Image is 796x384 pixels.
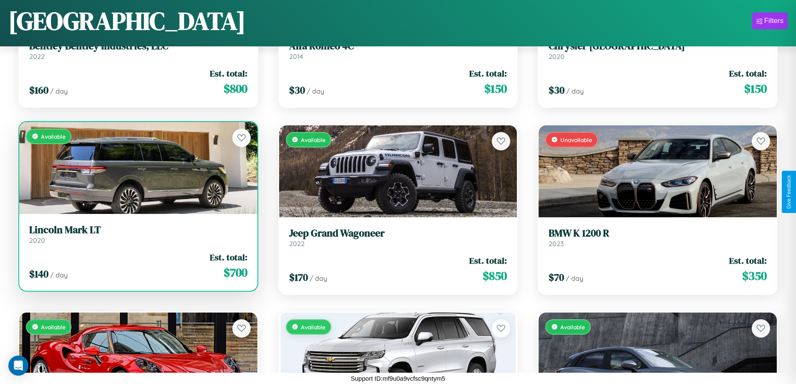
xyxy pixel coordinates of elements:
[210,67,247,79] span: Est. total:
[29,236,45,244] span: 2020
[301,136,326,143] span: Available
[8,356,28,376] div: Open Intercom Messenger
[549,40,767,52] h3: Chrysler [GEOGRAPHIC_DATA]
[224,80,247,97] span: $ 800
[29,224,247,244] a: Lincoln Mark LT2020
[289,270,308,284] span: $ 170
[483,267,507,284] span: $ 850
[786,175,792,209] div: Give Feedback
[8,4,246,38] h1: [GEOGRAPHIC_DATA]
[549,227,767,248] a: BMW K 1200 R2023
[29,267,48,281] span: $ 140
[752,13,788,29] button: Filters
[764,17,783,25] div: Filters
[549,52,565,61] span: 2020
[301,323,326,331] span: Available
[469,67,507,79] span: Est. total:
[549,227,767,239] h3: BMW K 1200 R
[549,239,564,248] span: 2023
[560,323,585,331] span: Available
[566,87,584,95] span: / day
[29,224,247,236] h3: Lincoln Mark LT
[307,87,324,95] span: / day
[29,40,247,61] a: Bentley Bentley Industries, LLC2022
[744,80,767,97] span: $ 150
[29,40,247,52] h3: Bentley Bentley Industries, LLC
[289,40,507,52] h3: Alfa Romeo 4C
[289,83,305,97] span: $ 30
[289,227,507,239] h3: Jeep Grand Wagoneer
[289,239,305,248] span: 2022
[742,267,767,284] span: $ 350
[29,52,45,61] span: 2022
[224,264,247,281] span: $ 700
[29,83,48,97] span: $ 160
[41,323,66,331] span: Available
[289,40,507,61] a: Alfa Romeo 4C2014
[289,227,507,248] a: Jeep Grand Wagoneer2022
[484,80,507,97] span: $ 150
[351,373,445,384] p: Support ID: mf9u0a9vcfsc9qntym5
[549,40,767,61] a: Chrysler [GEOGRAPHIC_DATA]2020
[50,271,68,279] span: / day
[469,254,507,267] span: Est. total:
[549,270,564,284] span: $ 70
[50,87,68,95] span: / day
[289,52,303,61] span: 2014
[41,133,66,140] span: Available
[729,254,767,267] span: Est. total:
[210,251,247,263] span: Est. total:
[566,274,583,282] span: / day
[560,136,592,143] span: Unavailable
[310,274,327,282] span: / day
[549,83,565,97] span: $ 30
[729,67,767,79] span: Est. total:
